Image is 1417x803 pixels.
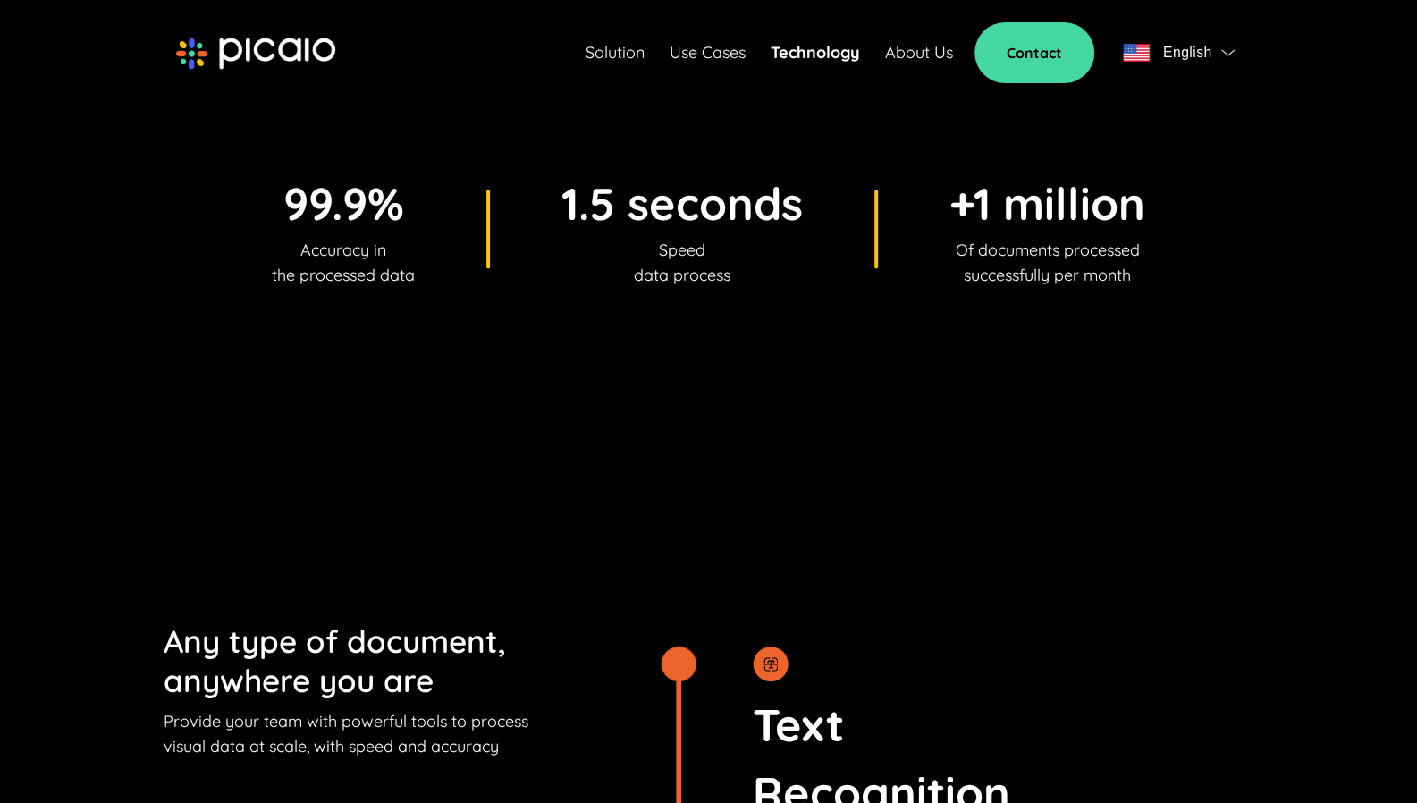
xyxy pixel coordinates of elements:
[753,646,789,681] img: dynamic-scroll-icon
[164,708,537,758] p: Provide your team with powerful tools to process visual data at scale, with speed and accuracy
[1116,35,1242,71] button: flagEnglishflag
[561,238,803,288] p: Speed data process
[670,40,746,65] a: Use Cases
[164,621,604,699] p: Any type of document, anywhere you are
[974,22,1094,83] a: Contact
[1221,49,1235,56] img: flag
[949,238,1145,288] p: Of documents processed successfully per month
[885,40,953,65] a: About Us
[272,170,415,238] p: 99.9%
[661,646,696,681] img: dynamic-scroll-circle
[272,238,415,288] p: Accuracy in the processed data
[586,40,645,65] a: Solution
[949,170,1145,238] p: +1 million
[771,40,860,65] a: Technology
[1123,44,1150,62] img: flag
[561,170,803,238] p: 1.5 seconds
[1163,40,1212,65] span: English
[176,38,335,70] img: picaio-logo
